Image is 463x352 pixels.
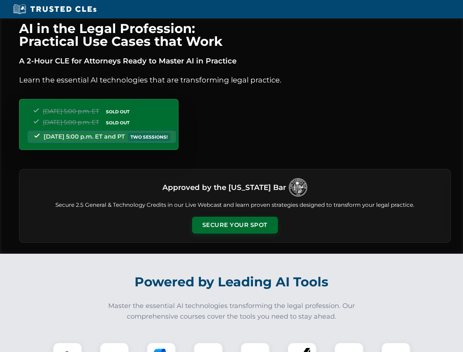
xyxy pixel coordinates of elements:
span: SOLD OUT [103,119,132,126]
img: Logo [289,178,307,197]
span: SOLD OUT [103,108,132,115]
span: [DATE] 5:00 p.m. ET [43,119,99,126]
h1: AI in the Legal Profession: Practical Use Cases that Work [19,22,451,48]
p: Learn the essential AI technologies that are transforming legal practice. [19,74,451,86]
img: Trusted CLEs [11,4,99,15]
button: Secure Your Spot [192,217,278,234]
p: Master the essential AI technologies transforming the legal profession. Our comprehensive courses... [103,301,360,322]
h3: Approved by the [US_STATE] Bar [162,181,286,194]
h2: Powered by Leading AI Tools [29,269,435,295]
span: [DATE] 5:00 p.m. ET [43,108,99,115]
p: Secure 2.5 General & Technology Credits in our Live Webcast and learn proven strategies designed ... [28,201,442,209]
p: A 2-Hour CLE for Attorneys Ready to Master AI in Practice [19,55,451,67]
